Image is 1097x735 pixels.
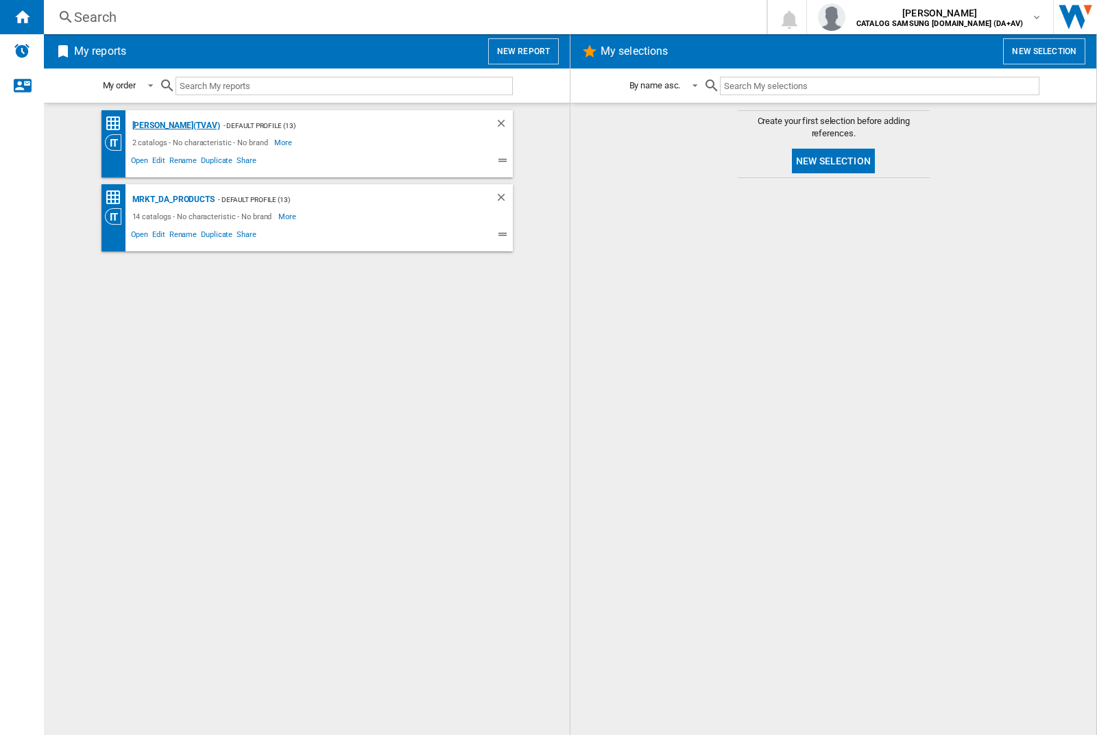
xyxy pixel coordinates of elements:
[818,3,845,31] img: profile.jpg
[495,117,513,134] div: Delete
[629,80,681,90] div: By name asc.
[856,19,1023,28] b: CATALOG SAMSUNG [DOMAIN_NAME] (DA+AV)
[215,191,468,208] div: - Default profile (13)
[598,38,671,64] h2: My selections
[167,228,199,245] span: Rename
[129,134,275,151] div: 2 catalogs - No characteristic - No brand
[129,154,151,171] span: Open
[105,208,129,225] div: Category View
[176,77,513,95] input: Search My reports
[220,117,468,134] div: - Default profile (13)
[234,228,258,245] span: Share
[71,38,129,64] h2: My reports
[105,189,129,206] div: Price Matrix
[167,154,199,171] span: Rename
[1003,38,1085,64] button: New selection
[274,134,294,151] span: More
[14,42,30,59] img: alerts-logo.svg
[129,117,220,134] div: [PERSON_NAME](TVAV)
[738,115,930,140] span: Create your first selection before adding references.
[129,191,215,208] div: MRKT_DA_PRODUCTS
[234,154,258,171] span: Share
[105,134,129,151] div: Category View
[856,6,1023,20] span: [PERSON_NAME]
[150,228,167,245] span: Edit
[720,77,1039,95] input: Search My selections
[488,38,559,64] button: New report
[150,154,167,171] span: Edit
[129,208,279,225] div: 14 catalogs - No characteristic - No brand
[105,115,129,132] div: Price Matrix
[199,154,234,171] span: Duplicate
[103,80,136,90] div: My order
[199,228,234,245] span: Duplicate
[129,228,151,245] span: Open
[792,149,875,173] button: New selection
[495,191,513,208] div: Delete
[74,8,731,27] div: Search
[278,208,298,225] span: More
